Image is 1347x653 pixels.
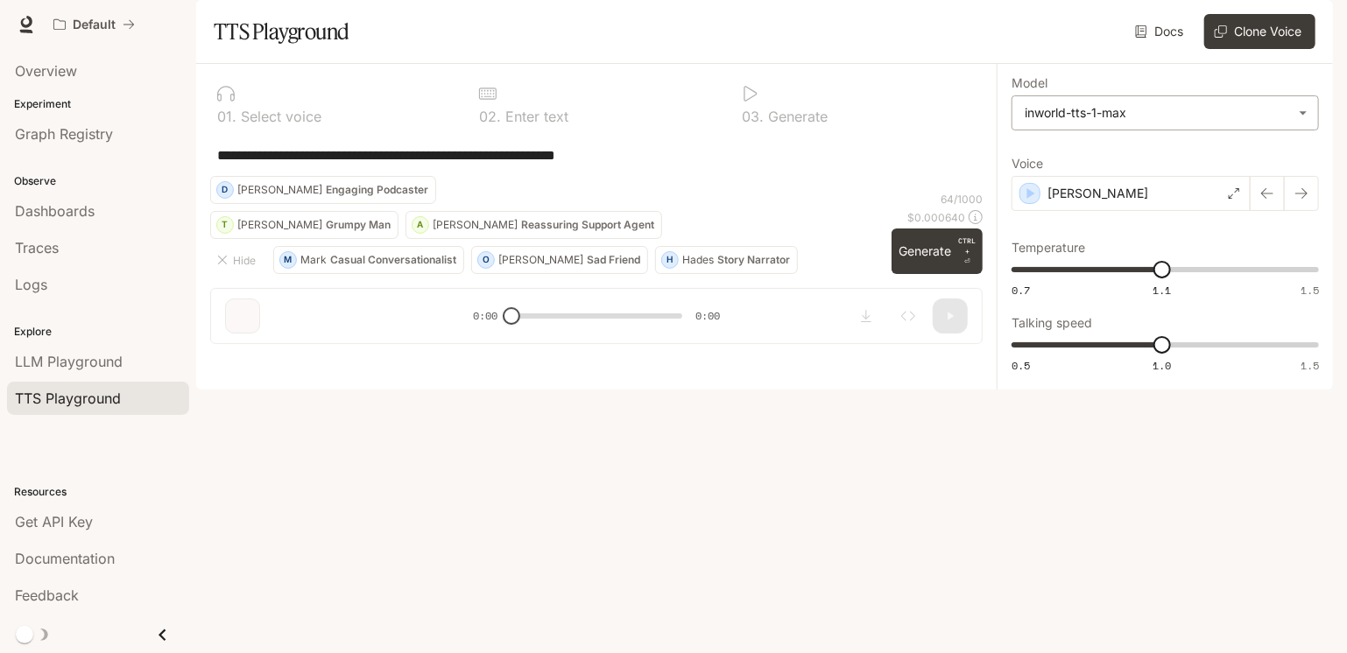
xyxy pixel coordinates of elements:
p: [PERSON_NAME] [498,255,583,265]
p: 0 2 . [479,109,501,123]
a: Docs [1132,14,1190,49]
button: GenerateCTRL +⏎ [892,228,983,274]
p: Voice [1012,158,1043,170]
p: Hades [682,255,714,265]
p: Mark [300,255,327,265]
p: Select voice [236,109,321,123]
div: H [662,246,678,274]
p: 0 1 . [217,109,236,123]
button: T[PERSON_NAME]Grumpy Man [210,211,398,239]
p: Sad Friend [587,255,640,265]
p: Story Narrator [717,255,790,265]
span: 1.0 [1153,358,1171,373]
p: Model [1012,77,1047,89]
button: All workspaces [46,7,143,42]
span: 1.5 [1301,358,1319,373]
p: [PERSON_NAME] [237,185,322,195]
div: A [413,211,428,239]
p: CTRL + [958,235,976,256]
p: Talking speed [1012,317,1092,329]
button: A[PERSON_NAME]Reassuring Support Agent [406,211,662,239]
p: Generate [764,109,828,123]
span: 0.5 [1012,358,1030,373]
button: O[PERSON_NAME]Sad Friend [471,246,648,274]
span: 1.5 [1301,283,1319,298]
div: M [280,246,296,274]
button: MMarkCasual Conversationalist [273,246,464,274]
p: Casual Conversationalist [330,255,456,265]
div: inworld-tts-1-max [1025,104,1290,122]
h1: TTS Playground [214,14,349,49]
button: Hide [210,246,266,274]
button: D[PERSON_NAME]Engaging Podcaster [210,176,436,204]
p: Grumpy Man [326,220,391,230]
p: [PERSON_NAME] [1047,185,1148,202]
div: T [217,211,233,239]
div: D [217,176,233,204]
button: Clone Voice [1204,14,1315,49]
div: inworld-tts-1-max [1012,96,1318,130]
span: 0.7 [1012,283,1030,298]
div: O [478,246,494,274]
button: HHadesStory Narrator [655,246,798,274]
p: Engaging Podcaster [326,185,428,195]
p: 64 / 1000 [941,192,983,207]
p: Enter text [501,109,568,123]
p: Temperature [1012,242,1085,254]
p: Reassuring Support Agent [521,220,654,230]
span: 1.1 [1153,283,1171,298]
p: [PERSON_NAME] [433,220,518,230]
p: ⏎ [958,235,976,267]
p: $ 0.000640 [907,210,965,225]
p: [PERSON_NAME] [237,220,322,230]
p: 0 3 . [742,109,764,123]
p: Default [73,18,116,32]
